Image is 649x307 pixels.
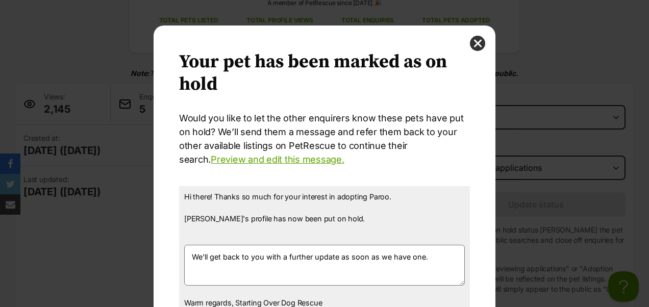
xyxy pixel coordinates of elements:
p: Hi there! Thanks so much for your interest in adopting Paroo. [PERSON_NAME]'s profile has now bee... [184,191,465,235]
h2: Your pet has been marked as on hold [179,51,470,96]
p: Would you like to let the other enquirers know these pets have put on hold? We’ll send them a mes... [179,111,470,166]
button: close [470,36,485,51]
a: Preview and edit this message. [211,154,344,165]
textarea: We'll get back to you with a further update as soon as we have one. [184,245,465,286]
